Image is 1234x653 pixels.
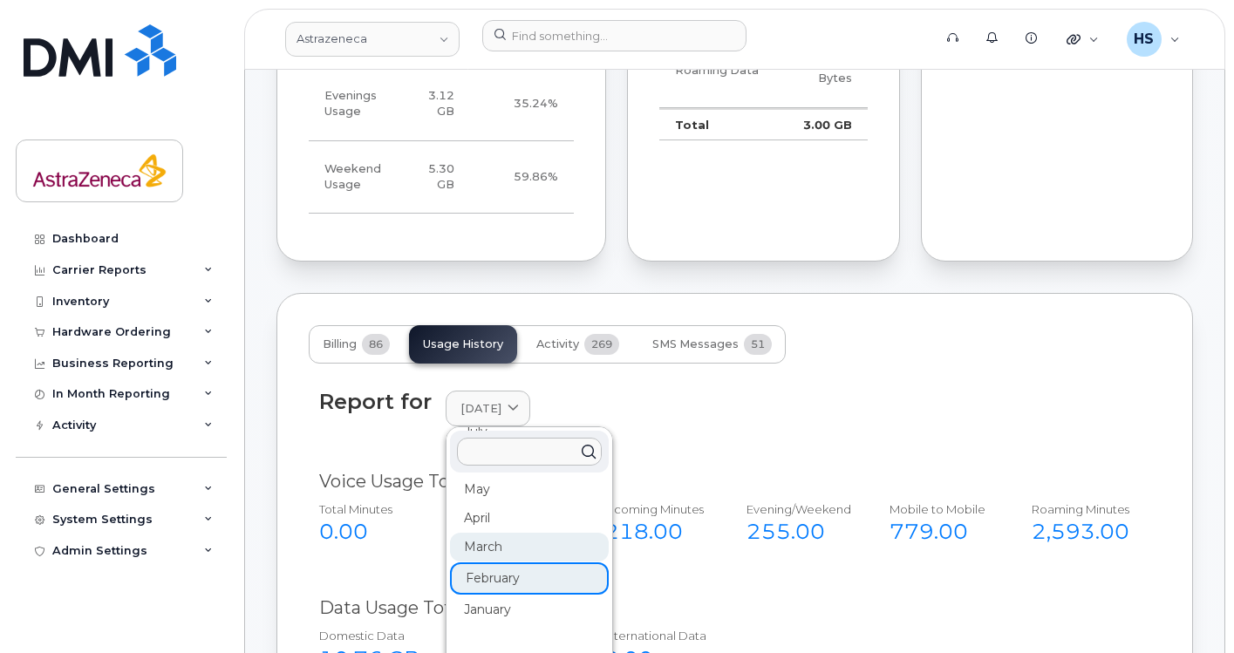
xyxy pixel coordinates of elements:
[323,337,357,351] span: Billing
[470,141,574,214] td: 59.86%
[604,628,708,644] div: International Data
[446,391,530,426] a: [DATE]
[744,334,772,355] span: 51
[309,141,397,214] td: Weekend Usage
[450,418,609,446] div: July
[536,337,579,351] span: Activity
[450,595,609,624] div: January
[450,504,609,533] div: April
[1032,517,1135,547] div: 2,593.00
[1054,22,1111,57] div: Quicklinks
[319,517,423,547] div: 0.00
[319,469,1150,494] div: Voice Usage Total $0.00
[319,390,432,413] div: Report for
[309,68,574,141] tr: Weekdays from 6:00pm to 8:00am
[604,517,708,547] div: 218.00
[319,501,423,518] div: Total Minutes
[1032,501,1135,518] div: Roaming Minutes
[747,517,850,547] div: 255.00
[659,108,776,141] td: Total
[1115,22,1192,57] div: Holli Stinnissen
[450,533,609,561] div: March
[397,68,470,141] td: 3.12 GB
[776,108,867,141] td: 3.00 GB
[890,501,993,518] div: Mobile to Mobile
[397,141,470,214] td: 5.30 GB
[309,68,397,141] td: Evenings Usage
[362,334,390,355] span: 86
[584,334,619,355] span: 269
[450,475,609,504] div: May
[319,595,1150,621] div: Data Usage Total $0.00
[1134,29,1154,50] span: HS
[604,501,708,518] div: Incoming Minutes
[470,68,574,141] td: 35.24%
[890,517,993,547] div: 779.00
[482,20,747,51] input: Find something...
[747,501,850,518] div: Evening/Weekend
[319,628,423,644] div: Domestic Data
[460,400,501,417] span: [DATE]
[659,35,776,108] td: Roaming Data
[309,141,574,214] tr: Friday from 6:00pm to Monday 8:00am
[776,35,867,108] td: 0.00 Bytes
[652,337,739,351] span: SMS Messages
[285,22,460,57] a: Astrazeneca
